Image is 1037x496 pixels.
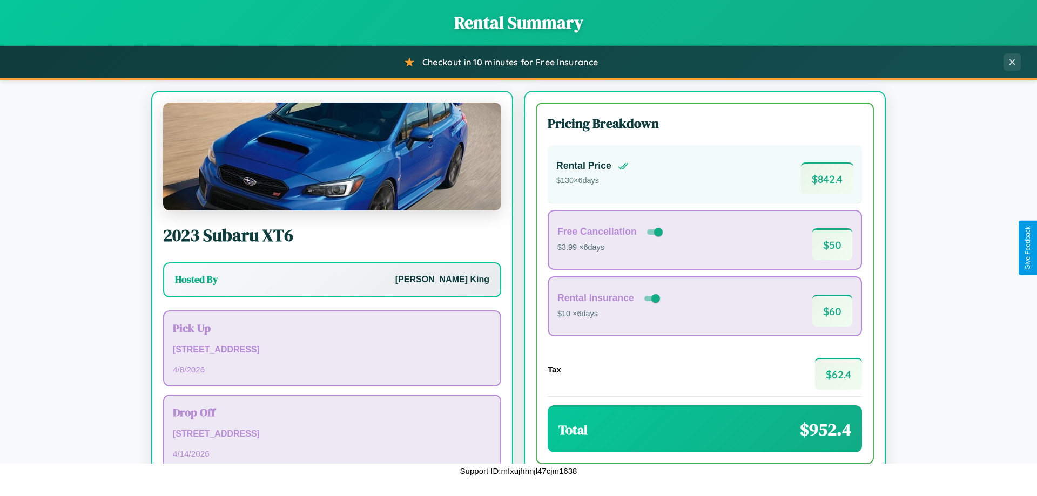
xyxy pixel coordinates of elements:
h2: 2023 Subaru XT6 [163,223,501,247]
span: Checkout in 10 minutes for Free Insurance [422,57,598,67]
h4: Rental Price [556,160,611,172]
h3: Drop Off [173,404,491,420]
p: $10 × 6 days [557,307,662,321]
p: $3.99 × 6 days [557,241,665,255]
h3: Pick Up [173,320,491,336]
h4: Free Cancellation [557,226,637,237]
p: 4 / 14 / 2026 [173,446,491,461]
div: Give Feedback [1024,226,1032,270]
span: $ 952.4 [800,418,851,441]
p: Support ID: mfxujhhnjl47cjm1638 [460,464,577,478]
p: $ 130 × 6 days [556,174,629,188]
span: $ 842.4 [801,162,853,194]
span: $ 50 [812,228,852,260]
span: $ 60 [812,295,852,327]
h3: Hosted By [175,273,218,286]
h4: Rental Insurance [557,293,634,304]
p: [STREET_ADDRESS] [173,342,491,358]
h3: Pricing Breakdown [548,114,862,132]
img: Subaru XT6 [163,103,501,210]
span: $ 62.4 [815,358,862,390]
h3: Total [558,421,588,439]
p: [STREET_ADDRESS] [173,426,491,442]
p: 4 / 8 / 2026 [173,362,491,377]
p: [PERSON_NAME] King [395,272,489,288]
h4: Tax [548,365,561,374]
h1: Rental Summary [11,11,1026,35]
